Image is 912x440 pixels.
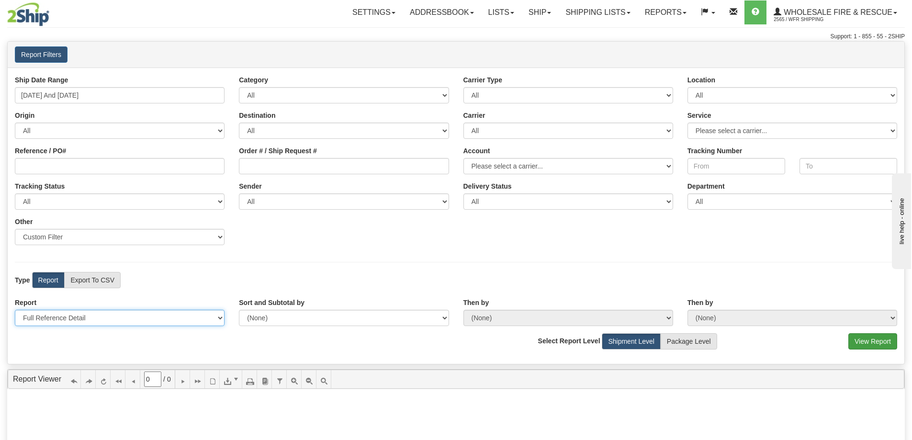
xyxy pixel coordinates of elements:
[15,217,33,226] label: Other
[463,75,502,85] label: Carrier Type
[64,272,121,288] label: Export To CSV
[687,158,785,174] input: From
[15,298,36,307] label: Report
[167,374,171,384] span: 0
[781,8,892,16] span: WHOLESALE FIRE & RESCUE
[661,333,717,350] label: Package Level
[521,0,558,24] a: Ship
[890,171,911,269] iframe: chat widget
[345,0,403,24] a: Settings
[687,75,715,85] label: Location
[15,181,65,191] label: Tracking Status
[687,298,713,307] label: Then by
[15,146,66,156] label: Reference / PO#
[687,181,725,191] label: Department
[15,46,68,63] button: Report Filters
[7,2,49,26] img: logo2565.jpg
[15,275,30,285] label: Type
[403,0,481,24] a: Addressbook
[7,8,89,15] div: live help - online
[602,333,661,350] label: Shipment Level
[799,158,897,174] input: To
[13,375,61,383] a: Report Viewer
[638,0,694,24] a: Reports
[687,146,742,156] label: Tracking Number
[774,15,845,24] span: 2565 / WFR Shipping
[848,333,897,350] button: View Report
[463,146,490,156] label: Account
[7,33,905,41] div: Support: 1 - 855 - 55 - 2SHIP
[463,111,485,120] label: Carrier
[463,193,673,210] select: Please ensure data set in report has been RECENTLY tracked from your Shipment History
[463,181,512,191] label: Please ensure data set in report has been RECENTLY tracked from your Shipment History
[687,111,711,120] label: Service
[766,0,904,24] a: WHOLESALE FIRE & RESCUE 2565 / WFR Shipping
[463,298,489,307] label: Then by
[239,146,317,156] label: Order # / Ship Request #
[558,0,637,24] a: Shipping lists
[163,374,165,384] span: /
[15,75,68,85] label: Ship Date Range
[239,75,268,85] label: Category
[538,336,600,346] label: Select Report Level
[239,181,261,191] label: Sender
[239,298,304,307] label: Sort and Subtotal by
[239,111,275,120] label: Destination
[481,0,521,24] a: Lists
[32,272,65,288] label: Report
[15,111,34,120] label: Origin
